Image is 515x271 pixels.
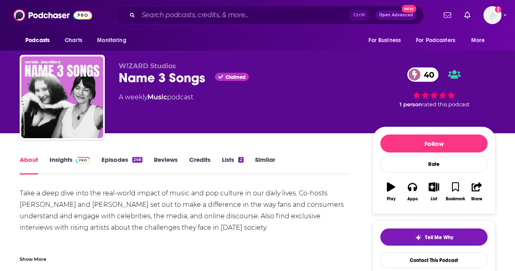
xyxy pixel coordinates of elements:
button: open menu [20,33,60,48]
div: Apps [407,197,418,202]
span: New [402,5,416,13]
div: 246 [132,157,142,163]
span: For Podcasters [416,35,455,46]
a: About [20,156,38,175]
a: InsightsPodchaser Pro [50,156,90,175]
img: User Profile [483,6,501,24]
div: Play [387,197,395,202]
a: Show notifications dropdown [461,8,474,22]
button: Apps [402,177,423,206]
button: Share [466,177,488,206]
button: open menu [363,33,411,48]
button: Open AdvancedNew [375,10,417,20]
a: Episodes246 [102,156,142,175]
span: Charts [65,35,82,46]
a: 40 [407,67,438,82]
span: 40 [416,67,438,82]
div: List [431,197,437,202]
button: Play [380,177,402,206]
a: Show notifications dropdown [440,8,454,22]
button: open menu [465,33,495,48]
img: tell me why sparkle [415,234,422,241]
span: Ctrl K [350,10,369,20]
a: Credits [189,156,210,175]
span: More [471,35,485,46]
button: tell me why sparkleTell Me Why [380,228,488,246]
div: Search podcasts, credits, & more... [116,6,424,25]
span: W!ZARD Studios [119,62,176,70]
button: open menu [91,33,137,48]
span: Monitoring [97,35,126,46]
img: Name 3 Songs [21,56,103,138]
a: Music [147,93,167,101]
span: Claimed [226,75,246,79]
button: Bookmark [445,177,466,206]
div: A weekly podcast [119,92,193,102]
input: Search podcasts, credits, & more... [138,9,350,22]
svg: Add a profile image [495,6,501,13]
div: 2 [238,157,243,163]
div: Bookmark [446,197,465,202]
a: Similar [255,156,275,175]
span: rated this podcast [422,101,470,108]
span: Tell Me Why [425,234,453,241]
button: Follow [380,134,488,152]
button: Show profile menu [483,6,501,24]
button: List [423,177,445,206]
span: For Business [368,35,401,46]
a: Lists2 [222,156,243,175]
a: Reviews [154,156,178,175]
div: Share [471,197,482,202]
span: Open Advanced [379,13,413,17]
img: Podchaser - Follow, Share and Rate Podcasts [14,7,92,23]
div: Rate [380,156,488,172]
div: 40 1 personrated this podcast [373,62,495,113]
span: Podcasts [25,35,50,46]
a: Contact This Podcast [380,252,488,268]
span: Logged in as Naomiumusic [483,6,501,24]
img: Podchaser Pro [76,157,90,163]
span: 1 person [400,101,422,108]
button: open menu [411,33,467,48]
a: Charts [59,33,87,48]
